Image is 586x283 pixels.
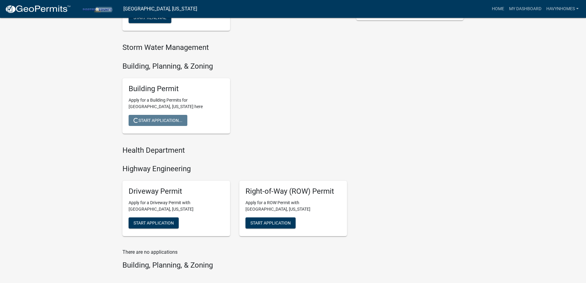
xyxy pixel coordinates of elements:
[129,200,224,212] p: Apply for a Driveway Permit with [GEOGRAPHIC_DATA], [US_STATE]
[544,3,581,15] a: havynhomes
[129,115,187,126] button: Start Application...
[507,3,544,15] a: My Dashboard
[134,118,182,123] span: Start Application...
[129,97,224,110] p: Apply for a Building Permits for [GEOGRAPHIC_DATA], [US_STATE] here
[129,217,179,228] button: Start Application
[129,187,224,196] h5: Driveway Permit
[245,200,341,212] p: Apply for a ROW Permit with [GEOGRAPHIC_DATA], [US_STATE]
[122,164,347,173] h4: Highway Engineering
[122,62,347,71] h4: Building, Planning, & Zoning
[129,84,224,93] h5: Building Permit
[134,15,166,20] span: Start Renewal
[122,261,347,270] h4: Building, Planning, & Zoning
[122,249,347,256] p: There are no applications
[122,43,347,52] h4: Storm Water Management
[489,3,507,15] a: Home
[123,4,197,14] a: [GEOGRAPHIC_DATA], [US_STATE]
[250,220,291,225] span: Start Application
[245,217,296,228] button: Start Application
[122,146,347,155] h4: Health Department
[76,5,118,13] img: Porter County, Indiana
[134,220,174,225] span: Start Application
[245,187,341,196] h5: Right-of-Way (ROW) Permit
